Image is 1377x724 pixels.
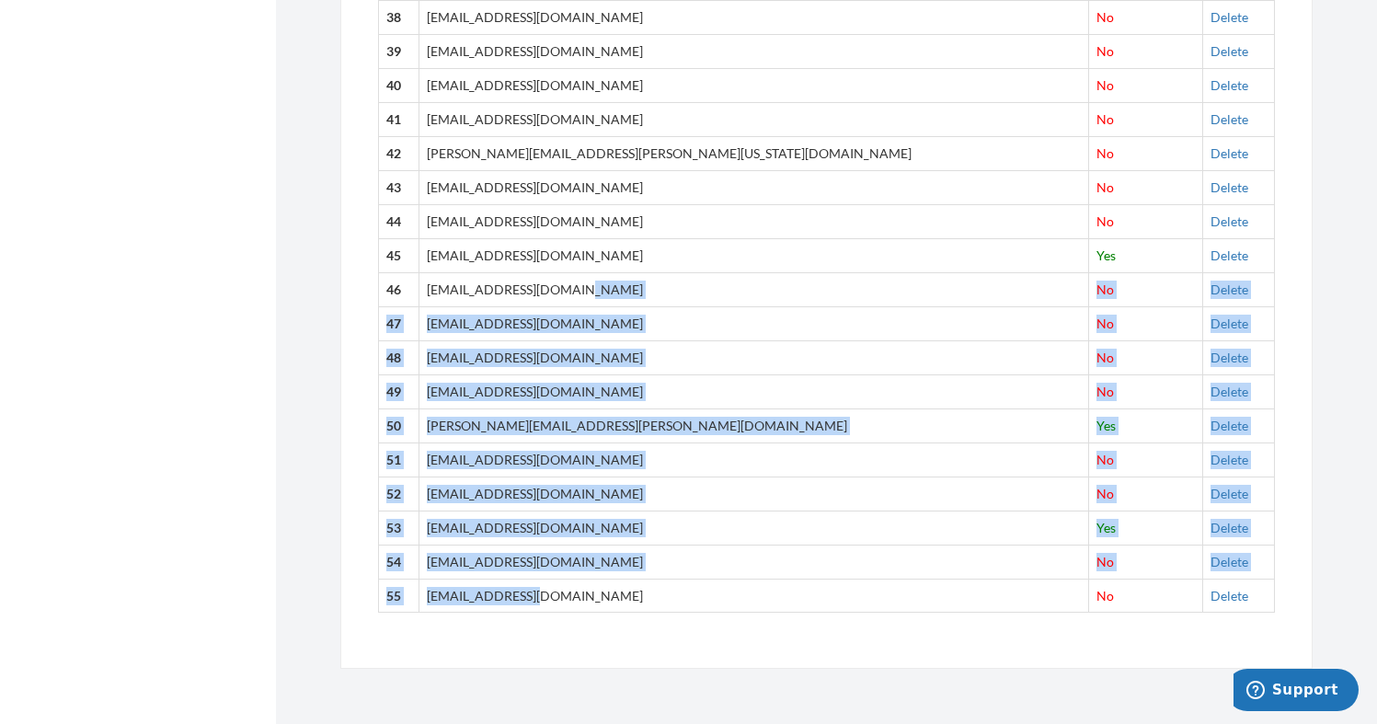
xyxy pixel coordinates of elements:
[1211,145,1248,161] a: Delete
[1234,669,1359,715] iframe: Opens a widget where you can chat to one of our agents
[1211,384,1248,399] a: Delete
[1096,418,1116,433] span: Yes
[419,477,1089,511] td: [EMAIL_ADDRESS][DOMAIN_NAME]
[379,136,419,170] th: 42
[379,340,419,374] th: 48
[1096,43,1114,59] span: No
[379,306,419,340] th: 47
[419,238,1089,272] td: [EMAIL_ADDRESS][DOMAIN_NAME]
[1211,554,1248,569] a: Delete
[379,442,419,477] th: 51
[1211,520,1248,535] a: Delete
[1211,418,1248,433] a: Delete
[1096,179,1114,195] span: No
[1096,316,1114,331] span: No
[419,102,1089,136] td: [EMAIL_ADDRESS][DOMAIN_NAME]
[379,68,419,102] th: 40
[379,204,419,238] th: 44
[1211,77,1248,93] a: Delete
[379,272,419,306] th: 46
[1096,554,1114,569] span: No
[1211,282,1248,297] a: Delete
[379,170,419,204] th: 43
[419,306,1089,340] td: [EMAIL_ADDRESS][DOMAIN_NAME]
[1096,350,1114,365] span: No
[1211,452,1248,467] a: Delete
[419,136,1089,170] td: [PERSON_NAME][EMAIL_ADDRESS][PERSON_NAME][US_STATE][DOMAIN_NAME]
[1096,247,1116,263] span: Yes
[1096,9,1114,25] span: No
[419,511,1089,545] td: [EMAIL_ADDRESS][DOMAIN_NAME]
[379,477,419,511] th: 52
[1096,145,1114,161] span: No
[379,511,419,545] th: 53
[379,34,419,68] th: 39
[1096,282,1114,297] span: No
[379,238,419,272] th: 45
[1211,213,1248,229] a: Delete
[1096,77,1114,93] span: No
[419,579,1089,613] td: [EMAIL_ADDRESS][DOMAIN_NAME]
[419,408,1089,442] td: [PERSON_NAME][EMAIL_ADDRESS][PERSON_NAME][DOMAIN_NAME]
[419,442,1089,477] td: [EMAIL_ADDRESS][DOMAIN_NAME]
[419,204,1089,238] td: [EMAIL_ADDRESS][DOMAIN_NAME]
[1096,111,1114,127] span: No
[379,579,419,613] th: 55
[419,374,1089,408] td: [EMAIL_ADDRESS][DOMAIN_NAME]
[1211,247,1248,263] a: Delete
[379,374,419,408] th: 49
[419,170,1089,204] td: [EMAIL_ADDRESS][DOMAIN_NAME]
[419,340,1089,374] td: [EMAIL_ADDRESS][DOMAIN_NAME]
[1211,316,1248,331] a: Delete
[379,102,419,136] th: 41
[419,545,1089,579] td: [EMAIL_ADDRESS][DOMAIN_NAME]
[1211,9,1248,25] a: Delete
[1096,384,1114,399] span: No
[419,68,1089,102] td: [EMAIL_ADDRESS][DOMAIN_NAME]
[419,272,1089,306] td: [EMAIL_ADDRESS][DOMAIN_NAME]
[1211,486,1248,501] a: Delete
[1211,350,1248,365] a: Delete
[419,34,1089,68] td: [EMAIL_ADDRESS][DOMAIN_NAME]
[1096,520,1116,535] span: Yes
[379,408,419,442] th: 50
[379,545,419,579] th: 54
[1211,43,1248,59] a: Delete
[1211,111,1248,127] a: Delete
[1096,213,1114,229] span: No
[1096,452,1114,467] span: No
[1211,588,1248,603] a: Delete
[1096,486,1114,501] span: No
[1096,588,1114,603] span: No
[1211,179,1248,195] a: Delete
